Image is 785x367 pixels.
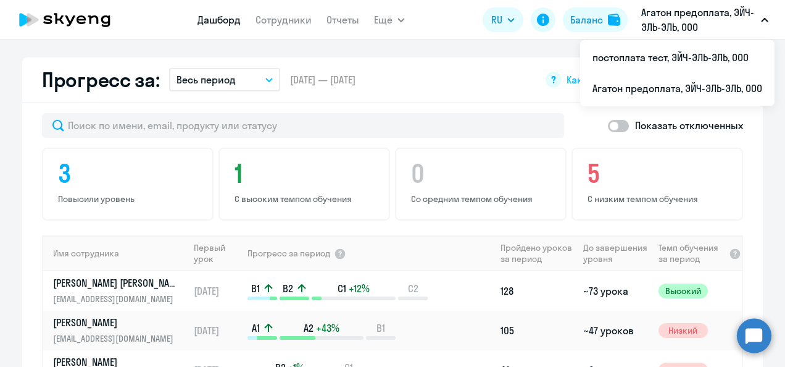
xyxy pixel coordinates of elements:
span: Высокий [658,284,708,298]
button: Агатон предоплата, ЭЙЧ-ЭЛЬ-ЭЛЬ, ООО [635,5,775,35]
button: RU [483,7,523,32]
span: C2 [408,282,418,295]
th: До завершения уровня [578,235,653,271]
td: [DATE] [189,311,246,350]
input: Поиск по имени, email, продукту или статусу [42,113,564,138]
th: Первый урок [189,235,246,271]
span: RU [491,12,502,27]
a: [PERSON_NAME][EMAIL_ADDRESS][DOMAIN_NAME] [53,316,188,345]
a: Дашборд [197,14,241,26]
p: [PERSON_NAME] [53,316,180,329]
button: Весь период [169,68,280,91]
span: +43% [316,321,339,335]
p: [EMAIL_ADDRESS][DOMAIN_NAME] [53,332,180,345]
p: С высоким темпом обучения [235,193,378,205]
p: Агатон предоплата, ЭЙЧ-ЭЛЬ-ЭЛЬ, ООО [641,5,756,35]
td: 105 [496,311,578,350]
p: Повысили уровень [58,193,201,205]
span: Прогресс за период [247,248,330,259]
button: Ещё [374,7,405,32]
td: [DATE] [189,271,246,311]
span: B1 [376,321,385,335]
p: С низким темпом обучения [588,193,731,205]
td: ~47 уроков [578,311,653,350]
div: Баланс [570,12,603,27]
span: Ещё [374,12,392,27]
span: A1 [252,321,260,335]
button: Балансbalance [563,7,628,32]
img: balance [608,14,620,26]
a: Отчеты [326,14,359,26]
p: [EMAIL_ADDRESS][DOMAIN_NAME] [53,292,180,306]
th: Имя сотрудника [43,235,189,271]
h4: 3 [58,159,201,188]
span: C1 [338,282,346,295]
p: Весь период [177,72,236,87]
h4: 1 [235,159,378,188]
span: +12% [349,282,370,295]
p: Показать отключенных [635,118,743,133]
p: [PERSON_NAME] [PERSON_NAME] [53,276,180,290]
td: ~73 урока [578,271,653,311]
td: 128 [496,271,578,311]
ul: Ещё [580,40,775,106]
h2: Прогресс за: [42,67,159,92]
h4: 5 [588,159,731,188]
span: [DATE] — [DATE] [290,73,355,86]
span: B2 [283,282,293,295]
a: Сотрудники [255,14,312,26]
th: Пройдено уроков за период [496,235,578,271]
span: B1 [251,282,260,295]
span: Как мы считаем [567,73,642,86]
a: [PERSON_NAME] [PERSON_NAME][EMAIL_ADDRESS][DOMAIN_NAME] [53,276,188,306]
span: Темп обучения за период [658,242,725,264]
span: Низкий [658,323,708,338]
span: A2 [304,321,314,335]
